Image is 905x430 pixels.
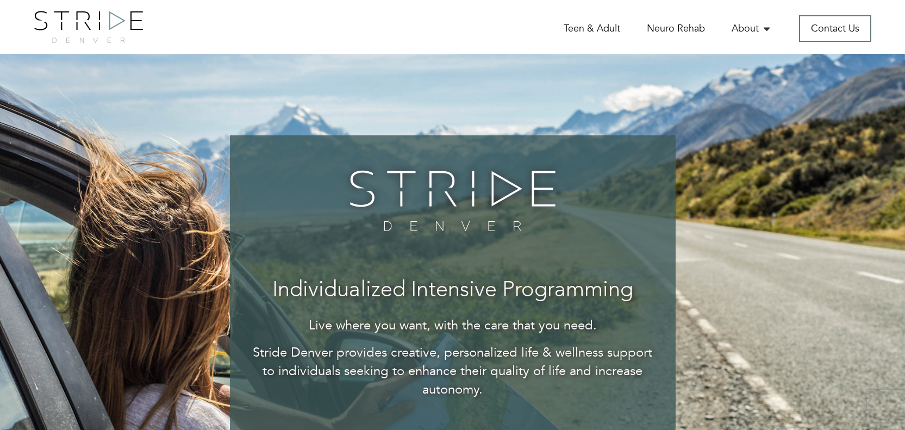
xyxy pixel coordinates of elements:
[647,22,705,35] a: Neuro Rehab
[252,316,654,335] p: Live where you want, with the care that you need.
[564,22,620,35] a: Teen & Adult
[252,279,654,303] h3: Individualized Intensive Programming
[252,344,654,400] p: Stride Denver provides creative, personalized life & wellness support to individuals seeking to e...
[732,22,772,35] a: About
[342,163,563,239] img: banner-logo.png
[799,15,871,42] a: Contact Us
[34,11,143,43] img: logo.png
